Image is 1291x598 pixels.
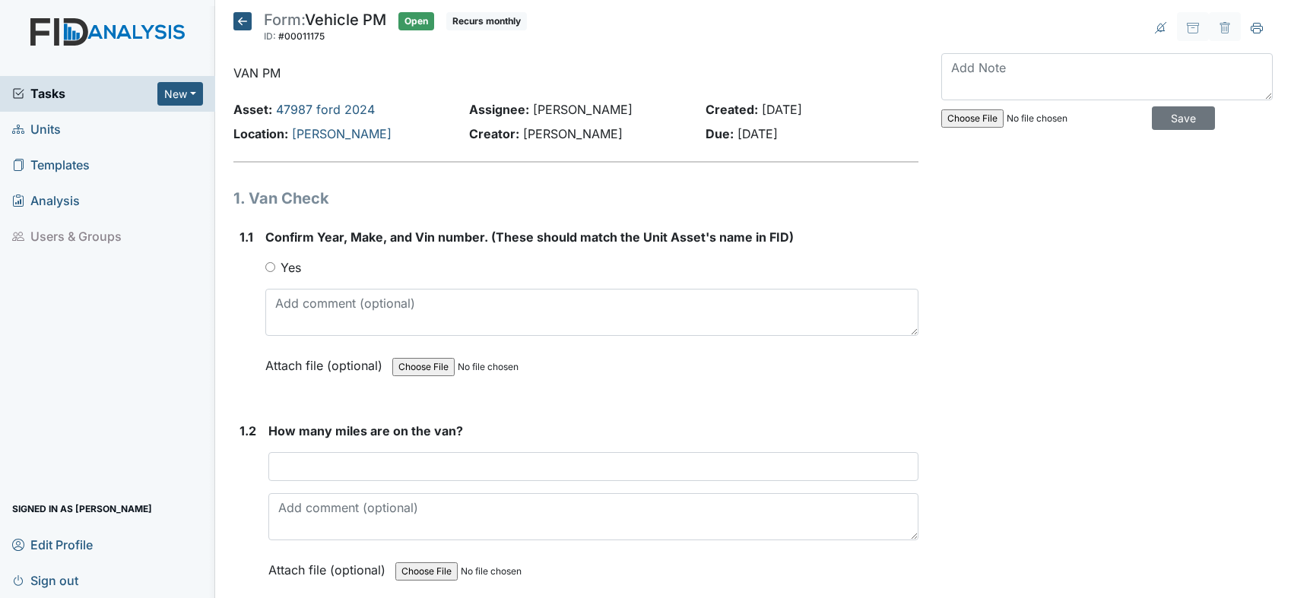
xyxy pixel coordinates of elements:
[157,82,203,106] button: New
[264,30,276,42] span: ID:
[264,12,386,46] div: Vehicle PM
[276,102,375,117] a: 47987 ford 2024
[264,11,305,29] span: Form:
[281,258,301,277] label: Yes
[12,533,93,556] span: Edit Profile
[268,423,463,438] span: How many miles are on the van?
[265,348,389,375] label: Attach file (optional)
[398,12,434,30] span: Open
[12,568,78,592] span: Sign out
[268,552,392,579] label: Attach file (optional)
[233,64,918,82] p: VAN PM
[265,262,275,272] input: Yes
[737,126,778,141] span: [DATE]
[523,126,623,141] span: [PERSON_NAME]
[533,102,633,117] span: [PERSON_NAME]
[12,118,61,141] span: Units
[233,187,918,210] h1: 1. Van Check
[469,126,519,141] strong: Creator:
[12,84,157,103] a: Tasks
[278,30,325,42] span: #00011175
[233,102,272,117] strong: Asset:
[239,422,256,440] label: 1.2
[446,12,527,30] span: Recurs monthly
[469,102,529,117] strong: Assignee:
[12,153,90,177] span: Templates
[239,228,253,246] label: 1.1
[292,126,392,141] a: [PERSON_NAME]
[706,126,734,141] strong: Due:
[762,102,802,117] span: [DATE]
[12,189,80,213] span: Analysis
[706,102,758,117] strong: Created:
[233,126,288,141] strong: Location:
[1152,106,1215,130] input: Save
[265,229,794,245] span: Confirm Year, Make, and Vin number. (These should match the Unit Asset's name in FID)
[12,497,152,520] span: Signed in as [PERSON_NAME]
